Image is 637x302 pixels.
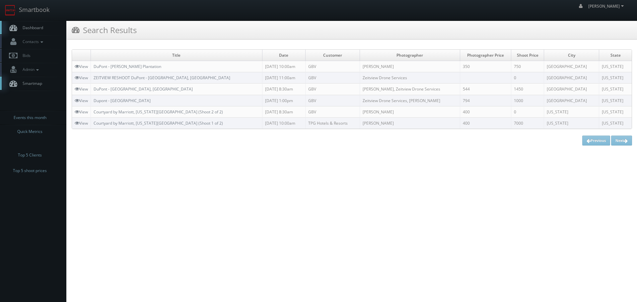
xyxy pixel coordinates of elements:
[305,61,360,72] td: GBV
[17,128,42,135] span: Quick Metrics
[262,117,305,129] td: [DATE] 10:00am
[262,50,305,61] td: Date
[599,72,632,84] td: [US_STATE]
[305,106,360,117] td: GBV
[262,72,305,84] td: [DATE] 11:00am
[511,50,544,61] td: Shoot Price
[460,106,511,117] td: 400
[599,61,632,72] td: [US_STATE]
[305,72,360,84] td: GBV
[75,64,88,69] a: View
[305,50,360,61] td: Customer
[94,120,223,126] a: Courtyard by Marriott, [US_STATE][GEOGRAPHIC_DATA] (Shoot 1 of 2)
[94,75,230,81] a: ZEITVIEW RESHOOT DuPont - [GEOGRAPHIC_DATA], [GEOGRAPHIC_DATA]
[262,84,305,95] td: [DATE] 8:30am
[460,95,511,106] td: 794
[588,3,626,9] span: [PERSON_NAME]
[544,106,599,117] td: [US_STATE]
[94,64,161,69] a: DuPont - [PERSON_NAME] Plantation
[599,84,632,95] td: [US_STATE]
[305,84,360,95] td: GBV
[544,50,599,61] td: City
[460,61,511,72] td: 350
[18,152,42,158] span: Top 5 Clients
[262,61,305,72] td: [DATE] 10:00am
[75,75,88,81] a: View
[544,84,599,95] td: [GEOGRAPHIC_DATA]
[360,95,460,106] td: Zeitview Drone Services, [PERSON_NAME]
[511,84,544,95] td: 1450
[360,117,460,129] td: [PERSON_NAME]
[460,84,511,95] td: 544
[511,106,544,117] td: 0
[460,117,511,129] td: 400
[94,86,193,92] a: DuPont - [GEOGRAPHIC_DATA], [GEOGRAPHIC_DATA]
[262,95,305,106] td: [DATE] 1:00pm
[360,50,460,61] td: Photographer
[19,53,31,58] span: Bids
[511,72,544,84] td: 0
[599,50,632,61] td: State
[13,167,47,174] span: Top 5 shoot prices
[19,25,43,30] span: Dashboard
[91,50,262,61] td: Title
[360,72,460,84] td: Zeitview Drone Services
[511,61,544,72] td: 750
[511,117,544,129] td: 7000
[599,95,632,106] td: [US_STATE]
[75,98,88,103] a: View
[19,81,42,86] span: Smartmap
[75,120,88,126] a: View
[544,95,599,106] td: [GEOGRAPHIC_DATA]
[14,114,46,121] span: Events this month
[544,117,599,129] td: [US_STATE]
[5,5,16,16] img: smartbook-logo.png
[360,61,460,72] td: [PERSON_NAME]
[305,117,360,129] td: TPG Hotels & Resorts
[262,106,305,117] td: [DATE] 8:30am
[360,106,460,117] td: [PERSON_NAME]
[94,109,223,115] a: Courtyard by Marriott, [US_STATE][GEOGRAPHIC_DATA] (Shoot 2 of 2)
[544,61,599,72] td: [GEOGRAPHIC_DATA]
[511,95,544,106] td: 1000
[599,106,632,117] td: [US_STATE]
[460,50,511,61] td: Photographer Price
[94,98,151,103] a: Dupont - [GEOGRAPHIC_DATA]
[72,24,137,36] h3: Search Results
[305,95,360,106] td: GBV
[544,72,599,84] td: [GEOGRAPHIC_DATA]
[599,117,632,129] td: [US_STATE]
[19,67,40,72] span: Admin
[19,39,45,44] span: Contacts
[75,109,88,115] a: View
[360,84,460,95] td: [PERSON_NAME], Zeitview Drone Services
[75,86,88,92] a: View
